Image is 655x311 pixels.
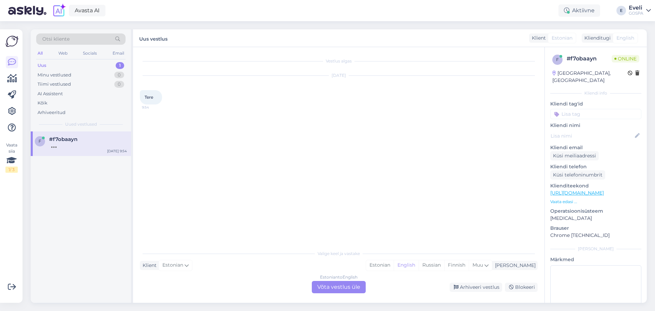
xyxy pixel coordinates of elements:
[38,72,71,79] div: Minu vestlused
[550,109,641,119] input: Lisa tag
[550,151,599,160] div: Küsi meiliaadressi
[558,4,600,17] div: Aktiivne
[312,281,366,293] div: Võta vestlus üle
[111,49,126,58] div: Email
[140,72,538,79] div: [DATE]
[5,167,18,173] div: 1 / 3
[139,33,168,43] label: Uus vestlus
[551,132,634,140] input: Lisa nimi
[42,36,70,43] span: Otsi kliente
[550,170,605,180] div: Küsi telefoninumbrit
[140,58,538,64] div: Vestlus algas
[550,225,641,232] p: Brauser
[5,35,18,48] img: Askly Logo
[36,49,44,58] div: All
[550,190,604,196] a: [URL][DOMAIN_NAME]
[49,136,77,142] span: #f7obaayn
[550,122,641,129] p: Kliendi nimi
[612,55,639,62] span: Online
[550,208,641,215] p: Operatsioonisüsteem
[419,260,444,270] div: Russian
[320,274,358,280] div: Estonian to English
[38,81,71,88] div: Tiimi vestlused
[140,262,157,269] div: Klient
[550,90,641,96] div: Kliendi info
[492,262,536,269] div: [PERSON_NAME]
[444,260,469,270] div: Finnish
[550,232,641,239] p: Chrome [TECHNICAL_ID]
[57,49,69,58] div: Web
[107,149,127,154] div: [DATE] 9:54
[550,256,641,263] p: Märkmed
[114,81,124,88] div: 0
[114,72,124,79] div: 0
[550,215,641,222] p: [MEDICAL_DATA]
[38,100,47,107] div: Kõik
[550,199,641,205] p: Vaata edasi ...
[556,57,559,62] span: f
[366,260,394,270] div: Estonian
[550,182,641,189] p: Klienditeekond
[567,55,612,63] div: # f7obaayn
[472,262,483,268] span: Muu
[550,163,641,170] p: Kliendi telefon
[550,100,641,108] p: Kliendi tag'id
[38,90,63,97] div: AI Assistent
[552,70,628,84] div: [GEOGRAPHIC_DATA], [GEOGRAPHIC_DATA]
[82,49,98,58] div: Socials
[162,261,183,269] span: Estonian
[69,5,105,16] a: Avasta AI
[616,34,634,42] span: English
[505,283,538,292] div: Blokeeri
[52,3,66,18] img: explore-ai
[5,142,18,173] div: Vaata siia
[142,105,168,110] span: 9:54
[39,139,41,144] span: f
[550,246,641,252] div: [PERSON_NAME]
[65,121,97,127] span: Uued vestlused
[629,5,643,11] div: Eveli
[38,109,65,116] div: Arhiveeritud
[629,5,651,16] a: EveliGOSPA
[582,34,611,42] div: Klienditugi
[140,251,538,257] div: Valige keel ja vastake
[550,144,641,151] p: Kliendi email
[552,34,572,42] span: Estonian
[394,260,419,270] div: English
[616,6,626,15] div: E
[629,11,643,16] div: GOSPA
[450,283,502,292] div: Arhiveeri vestlus
[116,62,124,69] div: 1
[145,95,153,100] span: Tere
[529,34,546,42] div: Klient
[38,62,46,69] div: Uus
